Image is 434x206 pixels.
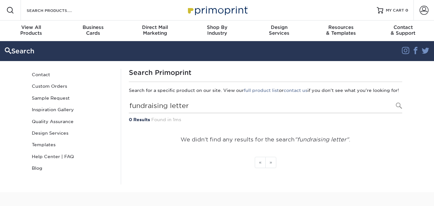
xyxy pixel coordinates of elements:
[29,92,116,104] a: Sample Request
[26,6,89,14] input: SEARCH PRODUCTS.....
[129,87,402,94] p: Search for a specific product on our site. View our or if you don't see what you're looking for!
[186,21,248,41] a: Shop ByIndustry
[29,104,116,115] a: Inspiration Gallery
[151,117,181,122] span: Found in 1ms
[124,24,186,30] span: Direct Mail
[124,21,186,41] a: Direct MailMarketing
[29,69,116,80] a: Contact
[124,24,186,36] div: Marketing
[248,24,310,30] span: Design
[29,139,116,150] a: Templates
[185,3,249,17] img: Primoprint
[29,116,116,127] a: Quality Assurance
[129,99,402,114] input: Search Products...
[129,136,402,144] p: We didn't find any results for the search .
[129,69,402,76] h1: Search Primoprint
[372,21,434,41] a: Contact& Support
[284,88,307,93] a: contact us
[62,24,124,36] div: Cards
[405,8,408,13] span: 0
[248,24,310,36] div: Services
[62,21,124,41] a: BusinessCards
[372,24,434,36] div: & Support
[244,88,279,93] a: full product list
[29,151,116,162] a: Help Center | FAQ
[310,21,372,41] a: Resources& Templates
[295,136,349,143] em: "fundraising letter"
[129,117,150,122] strong: 0 Results
[29,162,116,174] a: Blog
[310,24,372,36] div: & Templates
[29,80,116,92] a: Custom Orders
[386,8,404,13] span: MY CART
[186,24,248,36] div: Industry
[310,24,372,30] span: Resources
[186,24,248,30] span: Shop By
[248,21,310,41] a: DesignServices
[62,24,124,30] span: Business
[372,24,434,30] span: Contact
[29,127,116,139] a: Design Services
